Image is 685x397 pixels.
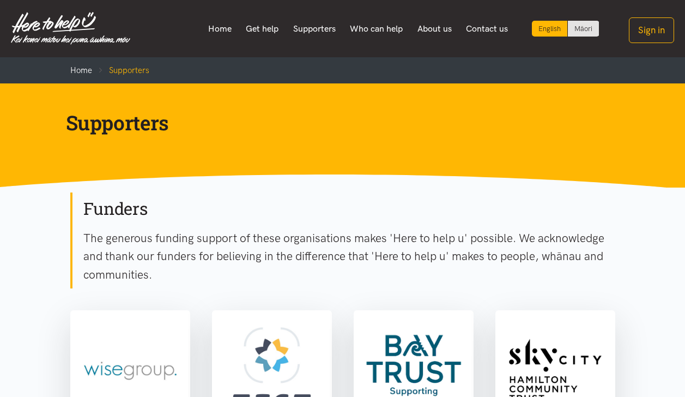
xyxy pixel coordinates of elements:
[459,17,516,40] a: Contact us
[629,17,674,43] button: Sign in
[11,12,130,45] img: Home
[66,110,602,136] h1: Supporters
[532,21,568,37] div: Current language
[83,197,615,220] h2: Funders
[70,65,92,75] a: Home
[568,21,599,37] a: Switch to Te Reo Māori
[239,17,286,40] a: Get help
[410,17,459,40] a: About us
[286,17,343,40] a: Supporters
[343,17,410,40] a: Who can help
[92,64,149,77] li: Supporters
[83,229,615,284] p: The generous funding support of these organisations makes 'Here to help u' possible. We acknowled...
[532,21,599,37] div: Language toggle
[201,17,239,40] a: Home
